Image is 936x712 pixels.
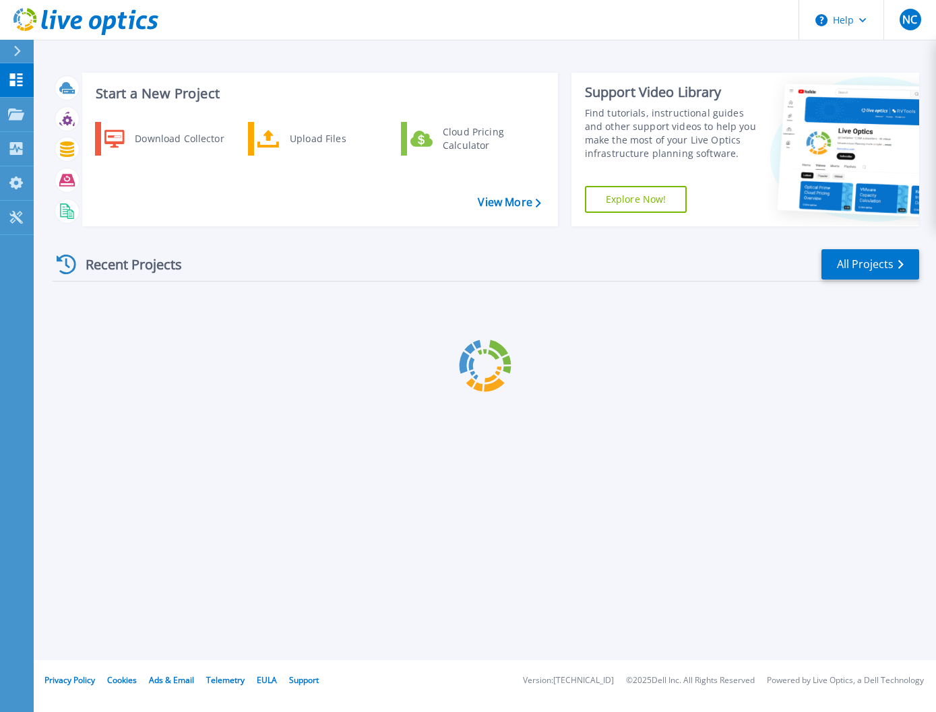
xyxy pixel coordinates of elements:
a: Upload Files [248,122,386,156]
a: Explore Now! [585,186,687,213]
li: Version: [TECHNICAL_ID] [523,676,614,685]
a: Cookies [107,674,137,686]
a: Privacy Policy [44,674,95,686]
a: All Projects [821,249,919,280]
a: EULA [257,674,277,686]
a: View More [478,196,540,209]
div: Find tutorials, instructional guides and other support videos to help you make the most of your L... [585,106,758,160]
div: Recent Projects [52,248,200,281]
li: © 2025 Dell Inc. All Rights Reserved [626,676,755,685]
a: Telemetry [206,674,245,686]
div: Download Collector [128,125,230,152]
a: Ads & Email [149,674,194,686]
span: NC [902,14,917,25]
div: Support Video Library [585,84,758,101]
h3: Start a New Project [96,86,540,101]
a: Support [289,674,319,686]
li: Powered by Live Optics, a Dell Technology [767,676,924,685]
div: Upload Files [283,125,383,152]
a: Download Collector [95,122,233,156]
a: Cloud Pricing Calculator [401,122,539,156]
div: Cloud Pricing Calculator [436,125,536,152]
